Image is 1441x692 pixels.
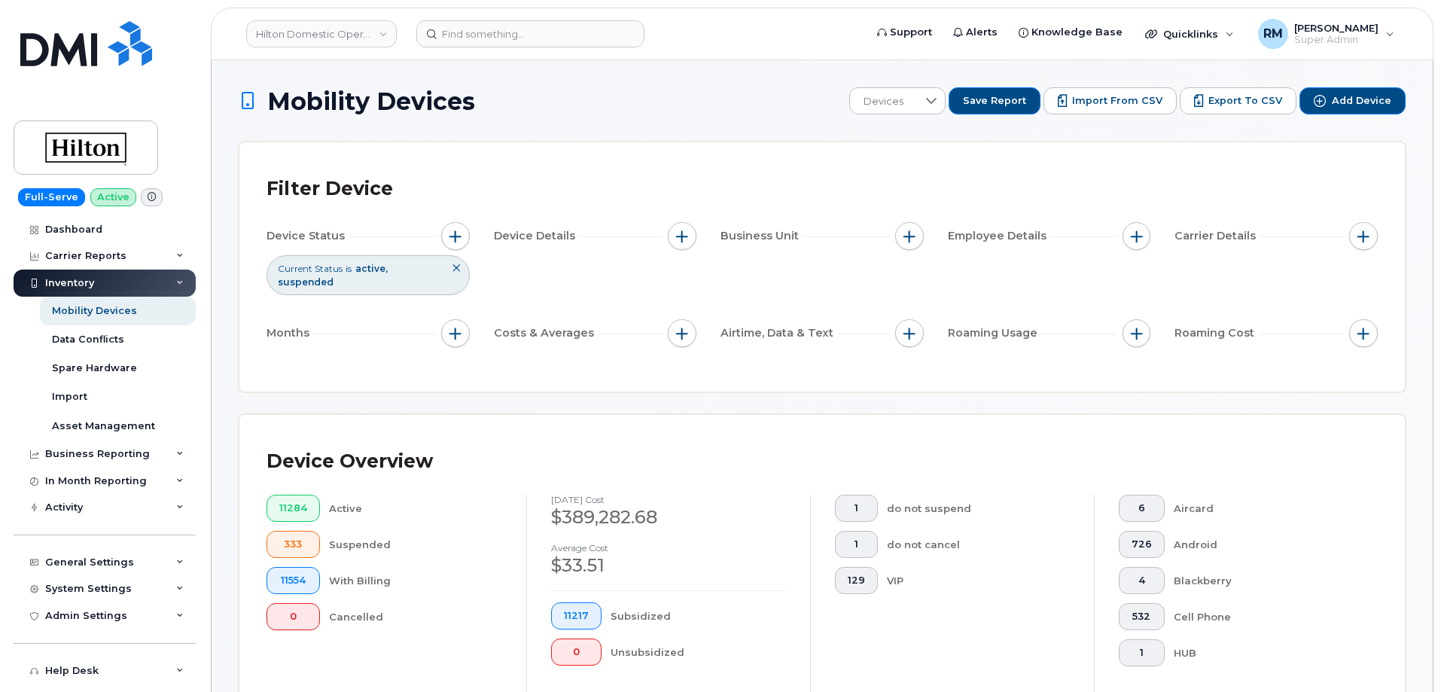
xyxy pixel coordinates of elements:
button: 333 [267,531,320,558]
button: 726 [1119,531,1165,558]
span: Current Status [278,262,343,275]
span: 129 [848,575,865,587]
div: Suspended [329,531,503,558]
button: 11217 [551,602,602,630]
span: 0 [279,611,307,623]
button: 0 [551,639,602,666]
span: is [346,262,352,275]
span: 532 [1132,611,1152,623]
button: 1 [1119,639,1165,666]
span: Roaming Cost [1174,325,1259,341]
div: Android [1174,531,1354,558]
button: 129 [835,567,878,594]
span: Months [267,325,314,341]
span: Employee Details [948,228,1051,244]
span: Airtime, Data & Text [720,325,838,341]
div: Unsubsidized [611,639,787,666]
div: With Billing [329,567,503,594]
span: 0 [564,646,589,658]
button: Save Report [949,87,1040,114]
span: 4 [1132,575,1152,587]
span: 333 [279,538,307,550]
div: $33.51 [551,553,786,578]
button: 1 [835,531,878,558]
span: 1 [1132,647,1152,659]
div: HUB [1174,639,1354,666]
button: 532 [1119,603,1165,630]
div: Filter Device [267,169,393,209]
span: 726 [1132,538,1152,550]
button: 4 [1119,567,1165,594]
button: 1 [835,495,878,522]
h4: [DATE] cost [551,495,786,505]
button: 11284 [267,495,320,522]
div: $389,282.68 [551,505,786,530]
div: Cell Phone [1174,603,1354,630]
span: 11284 [279,502,307,514]
div: Cancelled [329,603,503,630]
span: 11554 [279,575,307,587]
span: 6 [1132,502,1152,514]
span: Roaming Usage [948,325,1042,341]
span: Import from CSV [1072,94,1162,108]
span: Mobility Devices [267,88,475,114]
button: 0 [267,603,320,630]
button: 11554 [267,567,320,594]
span: suspended [278,276,334,288]
span: Costs & Averages [494,325,599,341]
button: Add Device [1299,87,1406,114]
span: active [355,263,388,274]
span: Carrier Details [1174,228,1260,244]
button: Import from CSV [1043,87,1177,114]
div: Device Overview [267,442,433,481]
div: do not cancel [887,531,1071,558]
div: Active [329,495,503,522]
div: Aircard [1174,495,1354,522]
span: 1 [848,502,865,514]
div: do not suspend [887,495,1071,522]
div: Blackberry [1174,567,1354,594]
span: 11217 [564,610,589,622]
span: Save Report [963,94,1026,108]
span: Device Status [267,228,349,244]
iframe: Messenger Launcher [1375,626,1430,681]
span: Devices [850,88,917,115]
span: Device Details [494,228,580,244]
div: VIP [887,567,1071,594]
h4: Average cost [551,543,786,553]
button: 6 [1119,495,1165,522]
span: Add Device [1332,94,1391,108]
div: Subsidized [611,602,787,630]
span: 1 [848,538,865,550]
span: Business Unit [720,228,803,244]
button: Export to CSV [1180,87,1296,114]
span: Export to CSV [1208,94,1282,108]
